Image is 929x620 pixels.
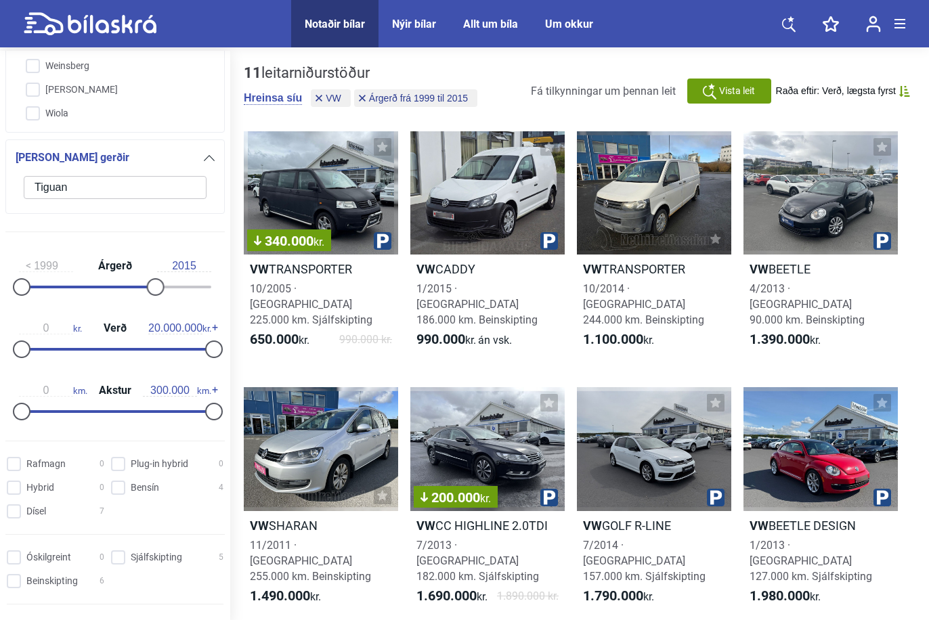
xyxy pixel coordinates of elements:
[480,492,491,505] span: kr.
[410,518,565,533] h2: CC HIGHLINE 2.0TDI
[416,262,435,276] b: VW
[219,550,223,564] span: 5
[148,322,211,334] span: kr.
[743,261,898,277] h2: BEETLE
[583,588,643,604] b: 1.790.000
[750,588,810,604] b: 1.980.000
[244,91,302,105] button: Hreinsa síu
[244,387,398,616] a: VWSHARAN11/2011 · [GEOGRAPHIC_DATA]255.000 km. Beinskipting1.490.000kr.
[100,457,104,471] span: 0
[776,85,896,97] span: Raða eftir: Verð, lægsta fyrst
[143,384,211,397] span: km.
[583,331,643,347] b: 1.100.000
[244,261,398,277] h2: TRANSPORTER
[743,387,898,616] a: VWBEETLE DESIGN1/2013 · [GEOGRAPHIC_DATA]127.000 km. Sjálfskipting1.980.000kr.
[244,64,481,82] div: leitarniðurstöður
[26,481,54,495] span: Hybrid
[583,262,602,276] b: VW
[577,387,731,616] a: VWGOLF R-LINE7/2014 · [GEOGRAPHIC_DATA]157.000 km. Sjálfskipting1.790.000kr.
[416,282,538,326] span: 1/2015 · [GEOGRAPHIC_DATA] 186.000 km. Beinskipting
[497,588,559,604] span: 1.890.000 kr.
[100,323,130,334] span: Verð
[250,588,321,604] span: kr.
[19,384,87,397] span: km.
[750,331,810,347] b: 1.390.000
[131,550,182,564] span: Sjálfskipting
[250,332,309,348] span: kr.
[873,489,891,506] img: parking.png
[250,262,269,276] b: VW
[583,588,654,604] span: kr.
[326,93,341,103] span: VW
[100,481,104,495] span: 0
[131,481,159,495] span: Bensín
[16,148,129,167] span: [PERSON_NAME] gerðir
[577,261,731,277] h2: TRANSPORTER
[305,18,365,30] a: Notaðir bílar
[583,518,602,533] b: VW
[540,489,558,506] img: parking.png
[416,332,512,348] span: kr.
[95,261,135,271] span: Árgerð
[219,481,223,495] span: 4
[244,64,261,81] b: 11
[410,387,565,616] a: 200.000kr.VWCC HIGHLINE 2.0TDI7/2013 · [GEOGRAPHIC_DATA]182.000 km. Sjálfskipting1.690.000kr.1.89...
[339,332,392,348] span: 990.000 kr.
[707,489,725,506] img: parking.png
[420,491,491,504] span: 200.000
[392,18,436,30] div: Nýir bílar
[410,261,565,277] h2: CADDY
[100,574,104,588] span: 6
[416,588,488,604] span: kr.
[750,588,821,604] span: kr.
[354,89,477,107] button: Árgerð frá 1999 til 2015
[254,234,324,248] span: 340.000
[311,89,351,107] button: VW
[545,18,593,30] a: Um okkur
[750,518,769,533] b: VW
[26,574,78,588] span: Beinskipting
[577,131,731,360] a: VWTRANSPORTER10/2014 · [GEOGRAPHIC_DATA]244.000 km. Beinskipting1.100.000kr.
[219,457,223,471] span: 0
[410,131,565,360] a: VWCADDY1/2015 · [GEOGRAPHIC_DATA]186.000 km. Beinskipting990.000kr.
[463,18,518,30] a: Allt um bíla
[250,588,310,604] b: 1.490.000
[416,588,477,604] b: 1.690.000
[750,539,872,583] span: 1/2013 · [GEOGRAPHIC_DATA] 127.000 km. Sjálfskipting
[250,331,299,347] b: 650.000
[776,85,910,97] button: Raða eftir: Verð, lægsta fyrst
[750,282,865,326] span: 4/2013 · [GEOGRAPHIC_DATA] 90.000 km. Beinskipting
[583,332,654,348] span: kr.
[743,518,898,533] h2: BEETLE DESIGN
[750,332,821,348] span: kr.
[100,504,104,518] span: 7
[250,282,372,326] span: 10/2005 · [GEOGRAPHIC_DATA] 225.000 km. Sjálfskipting
[416,331,465,347] b: 990.000
[583,539,706,583] span: 7/2014 · [GEOGRAPHIC_DATA] 157.000 km. Sjálfskipting
[577,518,731,533] h2: GOLF R-LINE
[719,84,755,98] span: Vista leit
[743,131,898,360] a: VWBEETLE4/2013 · [GEOGRAPHIC_DATA]90.000 km. Beinskipting1.390.000kr.
[95,385,135,396] span: Akstur
[100,550,104,564] span: 0
[583,282,704,326] span: 10/2014 · [GEOGRAPHIC_DATA] 244.000 km. Beinskipting
[866,16,881,32] img: user-login.svg
[374,232,391,250] img: parking.png
[416,539,539,583] span: 7/2013 · [GEOGRAPHIC_DATA] 182.000 km. Sjálfskipting
[26,457,66,471] span: Rafmagn
[244,518,398,533] h2: SHARAN
[531,85,676,97] span: Fá tilkynningar um þennan leit
[369,93,468,103] span: Árgerð frá 1999 til 2015
[26,504,46,518] span: Dísel
[750,262,769,276] b: VW
[250,539,371,583] span: 11/2011 · [GEOGRAPHIC_DATA] 255.000 km. Beinskipting
[244,131,398,360] a: 340.000kr.VWTRANSPORTER10/2005 · [GEOGRAPHIC_DATA]225.000 km. Sjálfskipting650.000kr.990.000 kr.
[416,518,435,533] b: VW
[19,322,82,334] span: kr.
[131,457,188,471] span: Plug-in hybrid
[314,236,324,248] span: kr.
[873,232,891,250] img: parking.png
[26,550,71,564] span: Óskilgreint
